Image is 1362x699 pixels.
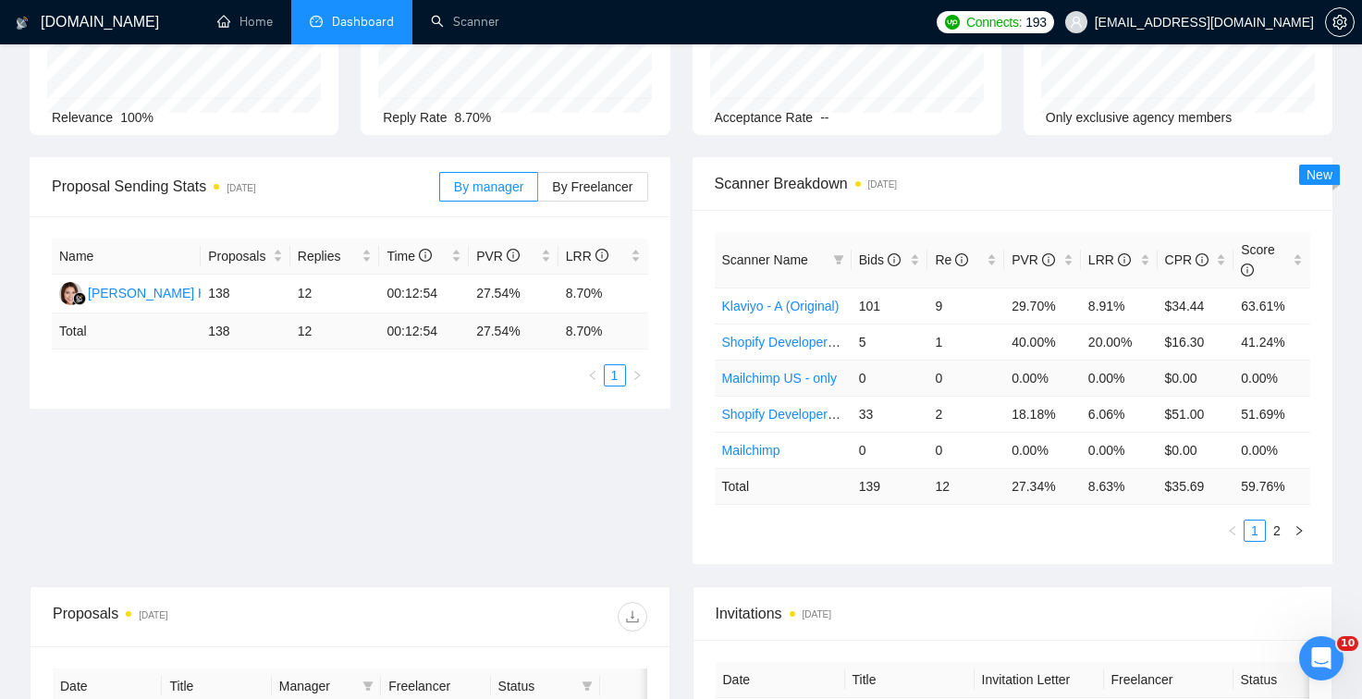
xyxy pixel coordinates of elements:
td: $51.00 [1158,396,1234,432]
span: Time [387,249,431,264]
button: right [1288,520,1310,542]
span: PVR [1012,252,1055,267]
span: setting [1326,15,1354,30]
a: Shopify Developer US Only - A (Original) [722,335,955,349]
td: 138 [201,275,290,313]
td: Total [715,468,852,504]
span: Proposals [208,246,269,266]
time: [DATE] [868,179,897,190]
td: 0.00% [1081,360,1158,396]
li: Previous Page [582,364,604,386]
td: 0 [927,360,1004,396]
span: Bids [859,252,901,267]
li: 1 [1244,520,1266,542]
td: 18.18% [1004,396,1081,432]
td: 29.70% [1004,288,1081,324]
th: Invitation Letter [975,662,1104,698]
button: left [582,364,604,386]
a: searchScanner [431,14,499,30]
li: 2 [1266,520,1288,542]
td: 51.69% [1233,396,1310,432]
span: filter [362,681,374,692]
td: 0.00% [1004,360,1081,396]
span: Only exclusive agency members [1046,110,1233,125]
span: Acceptance Rate [715,110,814,125]
th: Replies [290,239,380,275]
span: Reply Rate [383,110,447,125]
a: setting [1325,15,1355,30]
td: 0 [927,432,1004,468]
td: 2 [927,396,1004,432]
td: 0.00% [1081,432,1158,468]
td: 5 [852,324,928,360]
button: right [626,364,648,386]
span: 10 [1337,636,1358,651]
span: info-circle [888,253,901,266]
span: 100% [120,110,153,125]
td: 0.00% [1233,432,1310,468]
td: 139 [852,468,928,504]
iframe: Intercom live chat [1299,636,1344,681]
td: 63.61% [1233,288,1310,324]
li: Next Page [626,364,648,386]
a: 1 [605,365,625,386]
span: Dashboard [332,14,394,30]
span: Proposal Sending Stats [52,175,439,198]
span: dashboard [310,15,323,28]
span: New [1307,167,1332,182]
span: filter [582,681,593,692]
img: gigradar-bm.png [73,292,86,305]
td: 27.54 % [469,313,558,349]
td: 41.24% [1233,324,1310,360]
span: Connects: [966,12,1022,32]
span: Re [935,252,968,267]
span: user [1070,16,1083,29]
span: info-circle [1118,253,1131,266]
span: LRR [566,249,608,264]
time: [DATE] [227,183,255,193]
span: Status [498,676,574,696]
td: $ 35.69 [1158,468,1234,504]
span: LRR [1088,252,1131,267]
span: info-circle [1042,253,1055,266]
div: Proposals [53,602,350,632]
td: 20.00% [1081,324,1158,360]
td: 27.34 % [1004,468,1081,504]
td: 8.91% [1081,288,1158,324]
td: 12 [290,313,380,349]
td: 9 [927,288,1004,324]
span: CPR [1165,252,1209,267]
button: setting [1325,7,1355,37]
span: info-circle [419,249,432,262]
td: $16.30 [1158,324,1234,360]
a: Shopify Developer - A (Original) [722,407,903,422]
img: logo [16,8,29,38]
span: info-circle [1196,253,1209,266]
button: download [618,602,647,632]
span: filter [833,254,844,265]
td: $34.44 [1158,288,1234,324]
a: Klaviyo - A (Original) [722,299,840,313]
a: Mailchimp [722,443,780,458]
span: Replies [298,246,359,266]
time: [DATE] [139,610,167,620]
span: info-circle [595,249,608,262]
li: Next Page [1288,520,1310,542]
span: Manager [279,676,355,696]
td: $0.00 [1158,432,1234,468]
a: 2 [1267,521,1287,541]
td: 59.76 % [1233,468,1310,504]
td: 1 [927,324,1004,360]
li: 1 [604,364,626,386]
td: 8.63 % [1081,468,1158,504]
img: KH [59,282,82,305]
td: 0.00% [1004,432,1081,468]
span: By Freelancer [552,179,632,194]
th: Freelancer [1104,662,1233,698]
a: Mailchimp US - only [722,371,837,386]
span: Score [1241,242,1275,277]
span: download [619,609,646,624]
td: 8.70 % [558,313,648,349]
th: Date [716,662,845,698]
span: 193 [1025,12,1046,32]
